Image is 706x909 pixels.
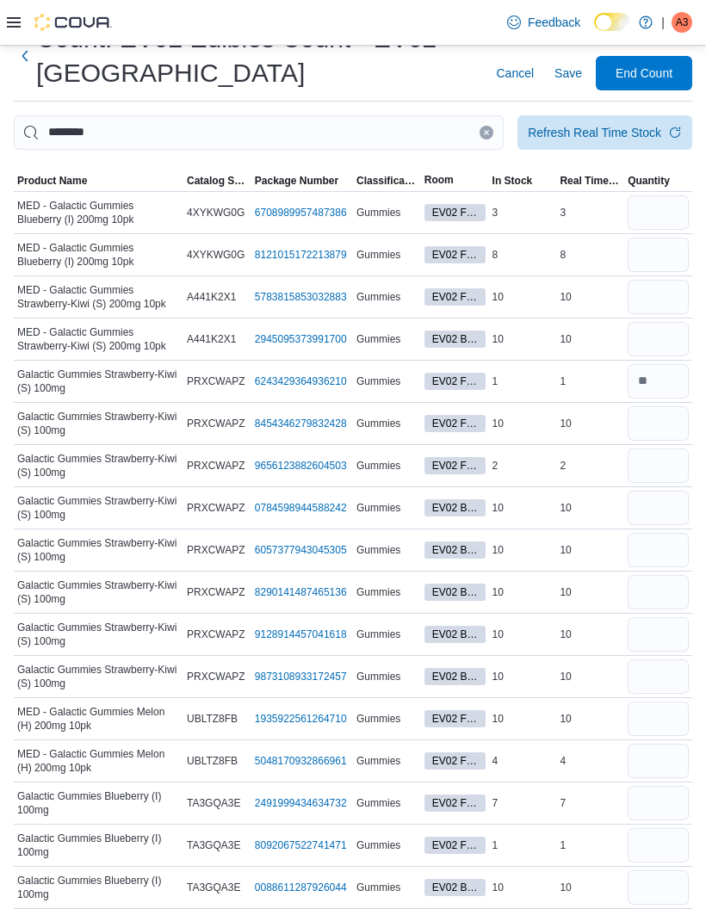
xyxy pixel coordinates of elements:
[356,881,400,894] span: Gummies
[489,751,557,771] div: 4
[424,584,486,601] span: EV02 Back Room
[255,248,347,262] a: 8121015172213879
[255,881,347,894] a: 0088611287926044
[489,708,557,729] div: 10
[255,585,347,599] a: 8290141487465136
[424,288,486,306] span: EV02 Front Room
[489,793,557,813] div: 7
[17,410,180,437] span: Galactic Gummies Strawberry-Kiwi (S) 100mg
[356,501,400,515] span: Gummies
[187,881,240,894] span: TA3GQA3E
[672,12,692,33] div: Angelica-3660 Ortiz
[556,793,624,813] div: 7
[17,578,180,606] span: Galactic Gummies Strawberry-Kiwi (S) 100mg
[17,747,180,775] span: MED - Galactic Gummies Melon (H) 200mg 10pk
[594,31,595,32] span: Dark Mode
[187,332,236,346] span: A441K2X1
[676,12,689,33] span: A3
[17,368,180,395] span: Galactic Gummies Strawberry-Kiwi (S) 100mg
[255,459,347,473] a: 9656123882604503
[556,413,624,434] div: 10
[489,56,541,90] button: Cancel
[556,751,624,771] div: 4
[596,56,692,90] button: End Count
[556,287,624,307] div: 10
[17,621,180,648] span: Galactic Gummies Strawberry-Kiwi (S) 100mg
[616,65,672,82] span: End Count
[36,22,476,90] h1: Count: EV02 Edibles Count - EV02 [GEOGRAPHIC_DATA]
[489,202,557,223] div: 3
[548,56,589,90] button: Save
[17,325,180,353] span: MED - Galactic Gummies Strawberry-Kiwi (S) 200mg 10pk
[432,542,478,558] span: EV02 Back Room
[556,624,624,645] div: 10
[556,835,624,856] div: 1
[187,417,245,430] span: PRXCWAPZ
[556,498,624,518] div: 10
[489,835,557,856] div: 1
[187,459,245,473] span: PRXCWAPZ
[594,13,630,31] input: Dark Mode
[489,582,557,603] div: 10
[187,374,245,388] span: PRXCWAPZ
[489,877,557,898] div: 10
[489,455,557,476] div: 2
[424,246,486,263] span: EV02 Front Room
[17,789,180,817] span: Galactic Gummies Blueberry (I) 100mg
[489,666,557,687] div: 10
[424,710,486,727] span: EV02 Front Room
[432,374,478,389] span: EV02 Front Room
[356,417,400,430] span: Gummies
[14,39,36,73] button: Next
[556,540,624,560] div: 10
[489,413,557,434] div: 10
[17,832,180,859] span: Galactic Gummies Blueberry (I) 100mg
[432,500,478,516] span: EV02 Back Room
[255,628,347,641] a: 9128914457041618
[187,585,245,599] span: PRXCWAPZ
[187,174,248,188] span: Catalog SKU
[432,669,478,684] span: EV02 Back Room
[356,248,400,262] span: Gummies
[17,874,180,901] span: Galactic Gummies Blueberry (I) 100mg
[34,14,112,31] img: Cova
[187,628,245,641] span: PRXCWAPZ
[17,705,180,733] span: MED - Galactic Gummies Melon (H) 200mg 10pk
[661,12,665,33] p: |
[17,199,180,226] span: MED - Galactic Gummies Blueberry (I) 200mg 10pk
[432,247,478,263] span: EV02 Front Room
[432,416,478,431] span: EV02 Front Room
[489,540,557,560] div: 10
[17,241,180,269] span: MED - Galactic Gummies Blueberry (I) 200mg 10pk
[255,374,347,388] a: 6243429364936210
[356,585,400,599] span: Gummies
[255,670,347,683] a: 9873108933172457
[556,170,624,191] button: Real Time Stock
[356,670,400,683] span: Gummies
[255,796,347,810] a: 2491999434634732
[356,838,400,852] span: Gummies
[424,331,486,348] span: EV02 Back Room
[432,289,478,305] span: EV02 Front Room
[17,174,87,188] span: Product Name
[17,494,180,522] span: Galactic Gummies Strawberry-Kiwi (S) 100mg
[489,624,557,645] div: 10
[356,543,400,557] span: Gummies
[489,498,557,518] div: 10
[183,170,251,191] button: Catalog SKU
[187,712,238,726] span: UBLTZ8FB
[556,582,624,603] div: 10
[424,541,486,559] span: EV02 Back Room
[489,329,557,349] div: 10
[255,417,347,430] a: 8454346279832428
[187,206,245,220] span: 4XYKWG0G
[255,754,347,768] a: 5048170932866961
[187,838,240,852] span: TA3GQA3E
[356,206,400,220] span: Gummies
[432,711,478,727] span: EV02 Front Room
[424,795,486,812] span: EV02 Front Room
[356,712,400,726] span: Gummies
[500,5,587,40] a: Feedback
[424,173,454,187] span: Room
[255,838,347,852] a: 8092067522741471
